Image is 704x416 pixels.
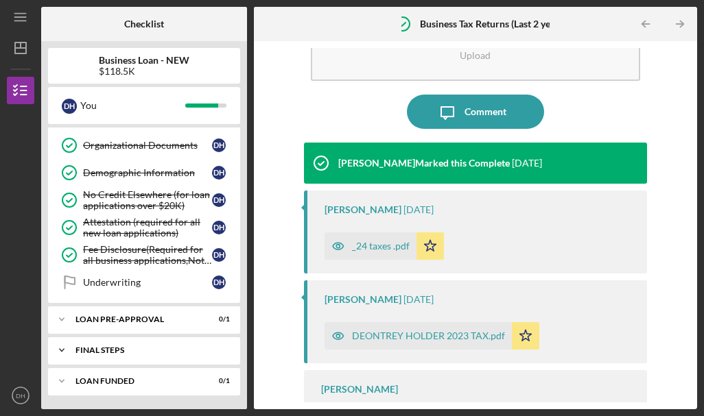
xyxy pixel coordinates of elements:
[325,232,444,260] button: _24 taxes .pdf
[212,166,226,180] div: D H
[83,217,212,238] div: Attestation (required for all new loan applications)
[99,66,189,77] div: $118.5K
[75,377,196,385] div: LOAN FUNDED
[325,204,401,215] div: [PERSON_NAME]
[55,269,233,296] a: UnderwritingDH
[212,221,226,234] div: D H
[321,384,398,395] div: [PERSON_NAME]
[205,315,230,323] div: 0 / 1
[55,214,233,241] a: Attestation (required for all new loan applications)DH
[83,167,212,178] div: Demographic Information
[420,19,566,29] b: Business Tax Returns (Last 2 years)
[83,244,212,266] div: Fee Disclosure(Required for all business applications,Not needed for Contractor loans)
[83,140,212,151] div: Organizational Documents
[407,95,544,129] button: Comment
[62,99,77,114] div: D H
[212,276,226,289] div: D H
[55,241,233,269] a: Fee Disclosure(Required for all business applications,Not needed for Contractor loans)DH
[212,138,226,152] div: D H
[83,277,212,288] div: Underwriting
[512,158,542,169] time: 2025-09-03 20:31
[55,186,233,214] a: No Credit Elsewhere (for loan applications over $20K)DH
[205,377,230,385] div: 0 / 1
[55,159,233,186] a: Demographic InformationDH
[16,392,25,400] text: DH
[212,193,226,207] div: D H
[352,330,505,341] div: DEONTREY HOLDER 2023 TAX.pdf
[460,50,491,60] div: Upload
[212,248,226,262] div: D H
[55,132,233,159] a: Organizational DocumentsDH
[352,241,410,252] div: _24 taxes .pdf
[75,315,196,323] div: LOAN PRE-APPROVAL
[83,189,212,211] div: No Credit Elsewhere (for loan applications over $20K)
[403,204,434,215] time: 2025-09-03 20:30
[75,346,223,354] div: FINAL STEPS
[7,382,34,409] button: DH
[325,322,539,350] button: DEONTREY HOLDER 2023 TAX.pdf
[321,402,630,413] div: Please upload your last 2 years of tax returns.
[325,294,401,305] div: [PERSON_NAME]
[465,95,506,129] div: Comment
[80,94,185,117] div: You
[124,19,164,29] b: Checklist
[338,158,510,169] div: [PERSON_NAME] Marked this Complete
[99,55,189,66] b: Business Loan - NEW
[403,294,434,305] time: 2025-08-29 20:21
